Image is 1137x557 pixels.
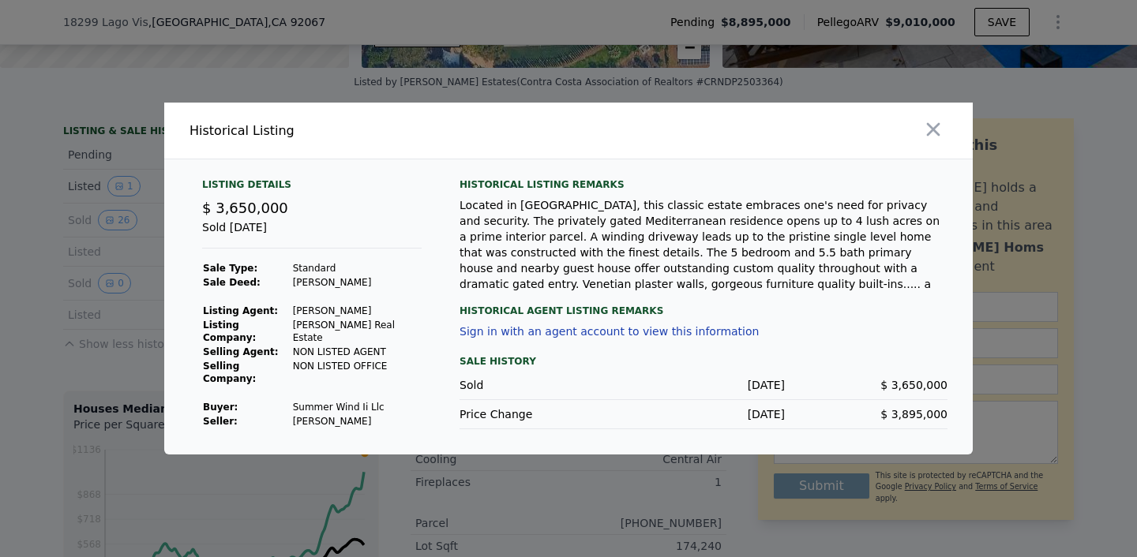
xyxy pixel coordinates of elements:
td: [PERSON_NAME] [292,275,422,290]
strong: Selling Agent: [203,346,279,357]
td: [PERSON_NAME] [292,414,422,428]
td: NON LISTED OFFICE [292,359,422,386]
span: $ 3,650,000 [880,379,947,391]
td: [PERSON_NAME] [292,304,422,318]
div: [DATE] [622,377,785,393]
strong: Selling Company: [203,361,256,384]
strong: Seller : [203,416,238,427]
button: Sign in with an agent account to view this information [460,325,759,338]
div: [DATE] [622,406,785,422]
div: Sold [460,377,622,393]
strong: Listing Agent: [203,305,278,316]
td: Summer Wind Ii Llc [292,400,422,414]
strong: Buyer : [203,402,238,413]
div: Historical Listing remarks [460,178,947,191]
div: Historical Listing [189,121,562,140]
td: [PERSON_NAME] Real Estate [292,318,422,345]
strong: Sale Type: [203,263,257,274]
div: Historical Agent Listing Remarks [460,292,947,317]
strong: Sale Deed: [203,277,261,288]
td: NON LISTED AGENT [292,345,422,359]
div: Located in [GEOGRAPHIC_DATA], this classic estate embraces one's need for privacy and security. T... [460,197,947,292]
div: Listing Details [202,178,422,197]
td: Standard [292,261,422,275]
strong: Listing Company: [203,320,256,343]
div: Sale History [460,352,947,371]
span: $ 3,895,000 [880,408,947,421]
div: Price Change [460,406,622,422]
div: Sold [DATE] [202,219,422,249]
span: $ 3,650,000 [202,200,288,216]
